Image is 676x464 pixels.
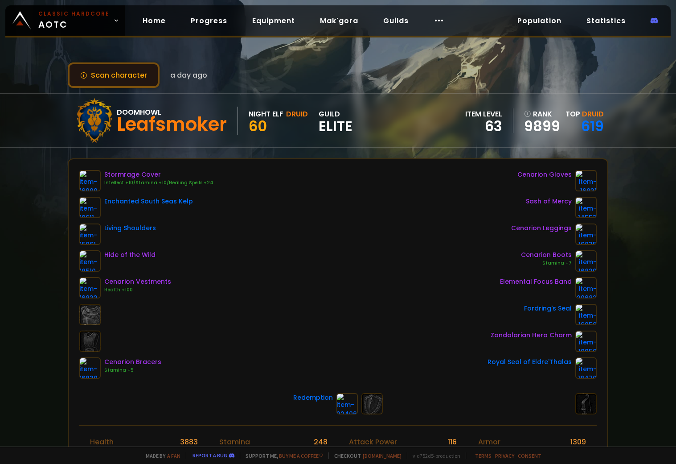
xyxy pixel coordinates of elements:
[349,436,397,447] div: Attack Power
[286,108,308,120] div: Druid
[313,12,365,30] a: Mak'gora
[328,452,402,459] span: Checkout
[575,277,597,298] img: item-20682
[376,12,416,30] a: Guilds
[510,12,569,30] a: Population
[170,70,207,81] span: a day ago
[575,357,597,379] img: item-18470
[79,250,101,272] img: item-18510
[104,286,171,294] div: Health +100
[38,10,110,31] span: AOTC
[245,12,302,30] a: Equipment
[363,452,402,459] a: [DOMAIN_NAME]
[524,120,560,133] a: 9899
[104,277,171,286] div: Cenarion Vestments
[104,367,161,374] div: Stamina +5
[117,107,227,118] div: Doomhowl
[448,436,457,447] div: 116
[319,108,352,133] div: guild
[495,452,514,459] a: Privacy
[517,170,572,179] div: Cenarion Gloves
[575,170,597,191] img: item-16831
[79,224,101,245] img: item-15061
[319,120,352,133] span: Elite
[336,393,358,414] img: item-22406
[575,250,597,272] img: item-16829
[79,357,101,379] img: item-16830
[575,304,597,325] img: item-16058
[38,10,110,18] small: Classic Hardcore
[79,277,101,298] img: item-16833
[249,116,267,136] span: 60
[140,452,180,459] span: Made by
[491,331,572,340] div: Zandalarian Hero Charm
[219,436,250,447] div: Stamina
[104,250,156,260] div: Hide of the Wild
[524,108,560,120] div: rank
[79,170,101,191] img: item-16900
[575,331,597,352] img: item-19950
[475,452,492,459] a: Terms
[488,357,572,367] div: Royal Seal of Eldre'Thalas
[511,224,572,233] div: Cenarion Leggings
[465,108,502,120] div: item level
[117,118,227,131] div: Leafsmoker
[240,452,323,459] span: Support me,
[79,197,101,218] img: item-19611
[518,452,541,459] a: Consent
[465,120,502,133] div: 63
[293,393,333,402] div: Redemption
[135,12,173,30] a: Home
[167,452,180,459] a: a fan
[581,116,604,136] a: 619
[314,436,328,447] div: 248
[104,197,193,206] div: Enchanted South Seas Kelp
[565,108,604,120] div: Top
[90,436,114,447] div: Health
[500,277,572,286] div: Elemental Focus Band
[180,436,198,447] div: 3883
[104,170,213,179] div: Stormrage Cover
[104,179,213,186] div: Intellect +10/Stamina +10/Healing Spells +24
[279,452,323,459] a: Buy me a coffee
[570,436,586,447] div: 1309
[579,12,633,30] a: Statistics
[521,260,572,267] div: Stamina +7
[478,436,500,447] div: Armor
[193,452,227,459] a: Report a bug
[104,357,161,367] div: Cenarion Bracers
[249,108,283,120] div: Night Elf
[526,197,572,206] div: Sash of Mercy
[575,224,597,245] img: item-16835
[104,224,156,233] div: Living Shoulders
[575,197,597,218] img: item-14553
[524,304,572,313] div: Fordring's Seal
[582,109,604,119] span: Druid
[407,452,460,459] span: v. d752d5 - production
[521,250,572,260] div: Cenarion Boots
[184,12,234,30] a: Progress
[68,62,160,88] button: Scan character
[5,5,125,36] a: Classic HardcoreAOTC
